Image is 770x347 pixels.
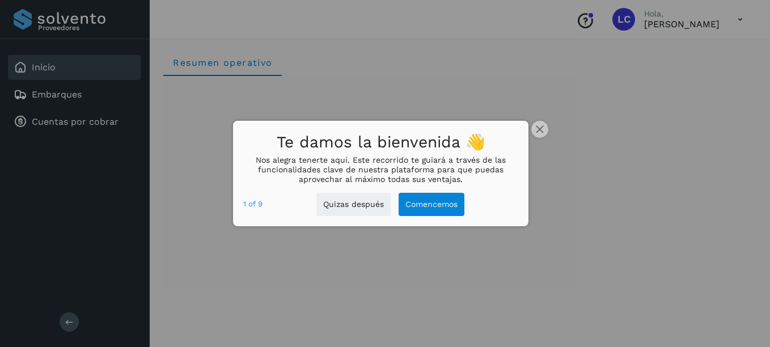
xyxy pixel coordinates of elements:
[243,198,263,210] div: 1 of 9
[316,193,391,216] button: Quizas después
[399,193,464,216] button: Comencemos
[233,121,528,226] div: Te damos la bienvenida 👋Nos alegra tenerte aquí. Este recorrido te guiará a través de las funcion...
[243,155,518,184] p: Nos alegra tenerte aquí. Este recorrido te guiará a través de las funcionalidades clave de nuestr...
[243,130,518,155] h1: Te damos la bienvenida 👋
[243,198,263,210] div: step 1 of 9
[531,121,548,138] button: close,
